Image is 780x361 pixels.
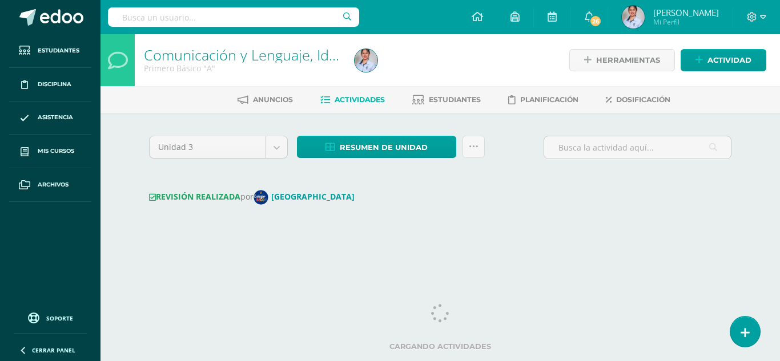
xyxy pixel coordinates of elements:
[340,137,428,158] span: Resumen de unidad
[622,6,645,29] img: bf23f7b18468edd70652c3eaed1152a8.png
[38,147,74,156] span: Mis cursos
[38,113,73,122] span: Asistencia
[589,15,602,27] span: 26
[335,95,385,104] span: Actividades
[46,314,73,322] span: Soporte
[32,346,75,354] span: Cerrar panel
[38,180,69,189] span: Archivos
[38,80,71,89] span: Disciplina
[271,191,355,202] strong: [GEOGRAPHIC_DATA]
[254,190,268,205] img: 9802ebbe3653d46ccfe4ee73d49c38f1.png
[616,95,670,104] span: Dosificación
[9,135,91,168] a: Mis cursos
[253,95,293,104] span: Anuncios
[520,95,578,104] span: Planificación
[144,63,341,74] div: Primero Básico 'A'
[429,95,481,104] span: Estudiantes
[144,45,474,64] a: Comunicación y Lenguaje, Idioma Extranjero Inglés
[149,190,731,205] div: por
[149,191,240,202] strong: REVISIÓN REALIZADA
[653,17,719,27] span: Mi Perfil
[9,168,91,202] a: Archivos
[38,46,79,55] span: Estudiantes
[150,136,287,158] a: Unidad 3
[144,47,341,63] h1: Comunicación y Lenguaje, Idioma Extranjero Inglés
[412,91,481,109] a: Estudiantes
[544,136,731,159] input: Busca la actividad aquí...
[569,49,675,71] a: Herramientas
[14,310,87,325] a: Soporte
[9,34,91,68] a: Estudiantes
[596,50,660,71] span: Herramientas
[707,50,751,71] span: Actividad
[9,102,91,135] a: Asistencia
[108,7,359,27] input: Busca un usuario...
[158,136,257,158] span: Unidad 3
[320,91,385,109] a: Actividades
[681,49,766,71] a: Actividad
[254,191,359,202] a: [GEOGRAPHIC_DATA]
[355,49,377,72] img: bf23f7b18468edd70652c3eaed1152a8.png
[653,7,719,18] span: [PERSON_NAME]
[9,68,91,102] a: Disciplina
[297,136,456,158] a: Resumen de unidad
[508,91,578,109] a: Planificación
[238,91,293,109] a: Anuncios
[149,342,731,351] label: Cargando actividades
[606,91,670,109] a: Dosificación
